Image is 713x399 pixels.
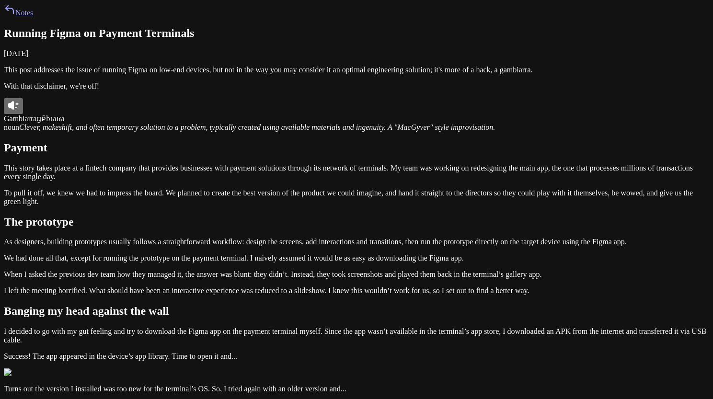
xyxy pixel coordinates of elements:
img: Image [4,368,31,377]
p: Turns out the version I installed was too new for the terminal’s OS. So, I tried again with an ol... [4,385,709,393]
p: As designers, building prototypes usually follows a straightforward workflow: design the screens,... [4,238,709,246]
h2: Banging my head against the wall [4,305,709,318]
span: Gambiarra [4,114,36,123]
p: When I asked the previous dev team how they managed it, the answer was blunt: they didn’t. Instea... [4,270,709,279]
span: ɡɐ̃bɪaʁa [36,114,64,123]
p: I decided to go with my gut feeling and try to download the Figma app on the payment terminal mys... [4,327,709,344]
p: This post addresses the issue of running Figma on low-end devices, but not in the way you may con... [4,66,709,74]
h2: The prototype [4,216,709,228]
h1: Running Figma on Payment Terminals [4,27,709,40]
span: noun [4,123,19,131]
h2: Payment [4,141,709,154]
p: To pull it off, we knew we had to impress the board. We planned to create the best version of the... [4,189,709,206]
time: [DATE] [4,49,29,57]
a: Notes [4,9,33,17]
p: Success! The app appeared in the device’s app library. Time to open it and... [4,352,709,361]
em: Clever, makeshift, and often temporary solution to a problem, typically created using available m... [19,123,495,131]
p: This story takes place at a fintech company that provides businesses with payment solutions throu... [4,164,709,181]
p: With that disclaimer, we're off! [4,82,709,91]
p: We had done all that, except for running the prototype on the payment terminal. I naively assumed... [4,254,709,262]
p: I left the meeting horrified. What should have been an interactive experience was reduced to a sl... [4,286,709,295]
